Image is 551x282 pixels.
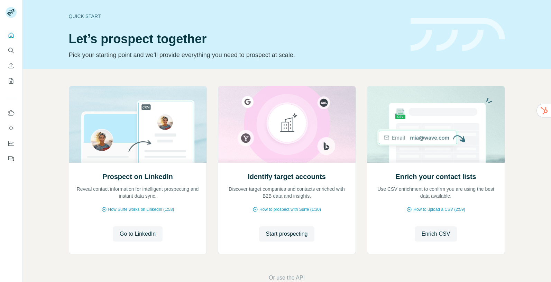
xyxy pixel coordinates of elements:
img: Prospect on LinkedIn [69,86,207,163]
span: Go to LinkedIn [120,230,156,238]
h2: Prospect on LinkedIn [102,172,173,181]
p: Pick your starting point and we’ll provide everything you need to prospect at scale. [69,50,402,60]
button: Quick start [6,29,17,41]
span: Start prospecting [266,230,308,238]
h2: Identify target accounts [248,172,326,181]
img: Identify target accounts [218,86,356,163]
span: How to prospect with Surfe (1:30) [259,206,321,213]
span: Enrich CSV [422,230,450,238]
p: Use CSV enrichment to confirm you are using the best data available. [374,186,498,199]
button: Start prospecting [259,226,315,242]
p: Discover target companies and contacts enriched with B2B data and insights. [225,186,349,199]
button: Or use the API [269,274,305,282]
h2: Enrich your contact lists [395,172,476,181]
button: Dashboard [6,137,17,150]
button: My lists [6,75,17,87]
span: How to upload a CSV (2:59) [413,206,465,213]
button: Go to LinkedIn [113,226,163,242]
img: Enrich your contact lists [367,86,505,163]
button: Use Surfe API [6,122,17,134]
button: Feedback [6,152,17,165]
h1: Let’s prospect together [69,32,402,46]
img: banner [411,18,505,51]
button: Enrich CSV [415,226,457,242]
button: Use Surfe on LinkedIn [6,107,17,119]
div: Quick start [69,13,402,20]
p: Reveal contact information for intelligent prospecting and instant data sync. [76,186,200,199]
button: Search [6,44,17,57]
span: How Surfe works on LinkedIn (1:58) [108,206,174,213]
button: Enrich CSV [6,59,17,72]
